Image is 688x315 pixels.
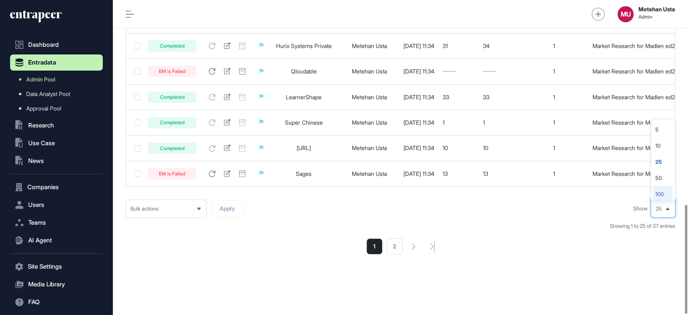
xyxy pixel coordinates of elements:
span: News [28,158,44,164]
a: search-pagination-last-page-button [430,241,435,252]
span: Show [633,205,648,212]
span: Admin [638,14,675,20]
span: Entradata [28,59,56,66]
a: Metehan Usta [352,42,387,49]
div: [DATE] 11:34 [403,68,434,75]
a: Metehan Usta [352,170,387,177]
li: 100 [653,186,673,202]
div: EM is Failed [148,66,196,77]
div: 10 [483,145,515,151]
button: Use Case [10,135,103,151]
div: Market Research for Madlen ed2 [592,94,675,100]
div: Market Research for Madlen ed2 [592,68,675,75]
span: Companies [27,184,59,190]
div: Completed [148,92,196,103]
div: Market Research for Madlen ed2 [592,145,675,151]
span: Users [28,202,44,208]
div: 1 [443,119,475,126]
a: search-pagination-next-button [412,243,416,250]
button: Entradata [10,54,103,71]
span: Data Analyst Pool [26,91,70,97]
span: Site Settings [28,263,62,270]
a: Super Chinese [285,119,323,126]
a: Sages [296,170,312,177]
a: Metehan Usta [352,68,387,75]
div: 1 [483,119,515,126]
div: 1 [523,171,584,177]
div: [DATE] 11:34 [403,94,434,100]
span: 25 [656,206,662,212]
div: 34 [483,43,515,49]
span: Bulk actions [131,206,158,212]
div: 1 [523,145,584,151]
div: [DATE] 11:34 [403,43,434,49]
a: Qloudable [291,68,317,75]
button: AI Agent [10,232,103,248]
a: [URL] [297,144,311,151]
div: 33 [443,94,475,100]
span: Teams [28,219,46,226]
li: 25 [653,154,673,170]
div: Market Research for Madlen ed2 [592,43,675,49]
span: FAQ [28,299,39,305]
div: 1 [523,43,584,49]
div: Completed [148,40,196,52]
div: 1 [523,68,584,75]
span: Use Case [28,140,55,146]
div: 13 [443,171,475,177]
div: 13 [483,171,515,177]
li: 10 [653,138,673,154]
div: Market Research for Madlen ed2 [592,171,675,177]
button: Companies [10,179,103,195]
span: Dashboard [28,42,59,48]
button: Media Library [10,276,103,292]
button: Teams [10,215,103,231]
div: 10 [443,145,475,151]
div: Completed [148,117,196,128]
div: [DATE] 11:34 [403,145,434,151]
div: Showing 1 to 25 of 37 entries [610,222,675,230]
a: Dashboard [10,37,103,53]
a: Admin Pool [14,72,103,87]
span: Research [28,122,54,129]
button: MU [617,6,634,22]
a: Approval Pool [14,101,103,116]
div: 1 [523,119,584,126]
button: Site Settings [10,259,103,275]
div: Completed [148,143,196,154]
button: FAQ [10,294,103,310]
strong: Metehan Usta [638,6,675,13]
span: Admin Pool [26,76,55,83]
div: 33 [483,94,515,100]
a: 1 [366,238,382,255]
a: Metehan Usta [352,144,387,151]
a: Metehan Usta [352,94,387,100]
button: Users [10,197,103,213]
li: 5 [653,121,673,138]
div: 31 [443,43,475,49]
button: News [10,153,103,169]
div: [DATE] 11:34 [403,171,434,177]
li: 50 [653,170,673,186]
a: LearnerShape [286,94,322,100]
div: [DATE] 11:34 [403,119,434,126]
span: Media Library [28,281,65,288]
div: 1 [523,94,584,100]
a: 2 [387,238,403,255]
a: Metehan Usta [352,119,387,126]
span: Approval Pool [26,105,61,112]
span: AI Agent [28,237,52,244]
div: EM is Failed [148,168,196,179]
a: Hurix Systems Private [276,42,332,49]
div: Market Research for Madlen ed2 [592,119,675,126]
a: Data Analyst Pool [14,87,103,101]
button: Research [10,117,103,134]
